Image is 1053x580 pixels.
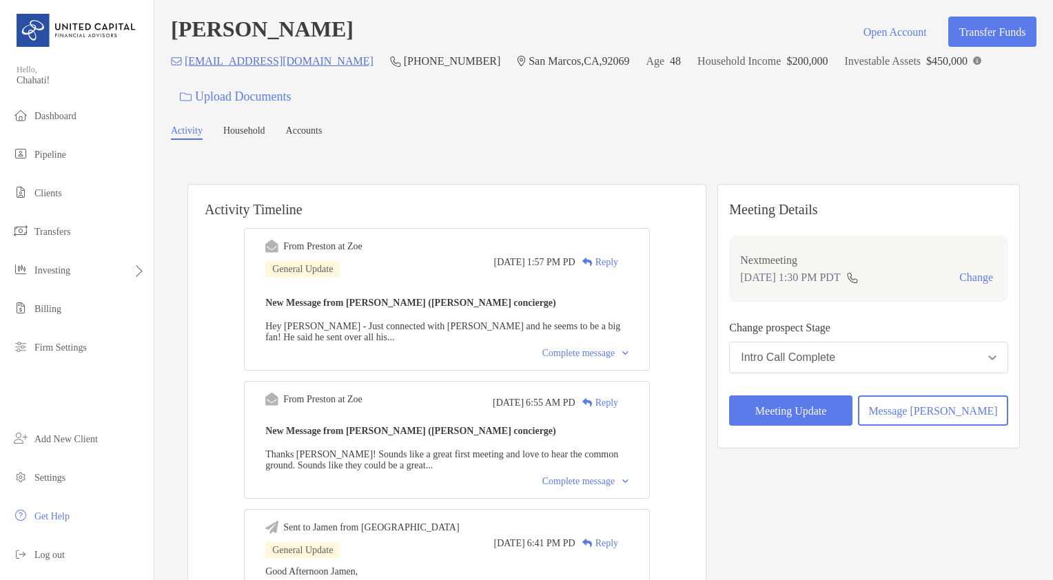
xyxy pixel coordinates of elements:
img: United Capital Logo [17,6,137,55]
img: Info Icon [973,56,981,65]
span: 6:41 PM PD [527,538,575,549]
p: 48 [670,52,681,70]
div: Complete message [542,476,628,487]
button: Change [955,271,997,284]
img: communication type [846,272,859,283]
img: Event icon [265,240,278,253]
img: transfers icon [12,222,29,239]
img: Event icon [265,393,278,406]
p: Household Income [697,52,781,70]
div: Reply [575,536,618,550]
a: Accounts [286,125,323,140]
img: button icon [180,92,192,102]
button: Open Account [852,17,937,47]
p: Investable Assets [844,52,921,70]
p: Next meeting [740,251,997,269]
img: clients icon [12,184,29,200]
img: pipeline icon [12,145,29,162]
p: $200,000 [786,52,828,70]
img: billing icon [12,300,29,316]
div: From Preston at Zoe [283,394,362,405]
img: firm-settings icon [12,338,29,355]
span: Billing [34,304,61,314]
button: Transfer Funds [948,17,1036,47]
img: dashboard icon [12,107,29,123]
span: [DATE] [494,538,525,549]
span: Investing [34,265,70,276]
img: Open dropdown arrow [988,355,996,360]
img: add_new_client icon [12,430,29,446]
p: [EMAIL_ADDRESS][DOMAIN_NAME] [185,52,374,70]
button: Meeting Update [729,395,852,426]
span: Clients [34,188,62,198]
div: Reply [575,255,618,269]
img: Phone Icon [390,56,401,67]
a: Activity [171,125,203,140]
p: $450,000 [926,52,968,70]
a: Upload Documents [171,82,300,112]
img: Chevron icon [622,479,628,484]
img: investing icon [12,261,29,278]
img: Email Icon [171,57,182,65]
p: Meeting Details [729,201,1008,218]
img: Location Icon [517,56,526,67]
span: Pipeline [34,149,66,160]
button: Intro Call Complete [729,342,1008,373]
p: [PHONE_NUMBER] [404,52,500,70]
img: get-help icon [12,507,29,524]
img: Reply icon [582,398,593,407]
div: Sent to Jamen from [GEOGRAPHIC_DATA] [283,522,460,533]
span: Transfers [34,227,70,237]
img: Event icon [265,521,278,534]
b: New Message from [PERSON_NAME] ([PERSON_NAME] concierge) [265,426,556,436]
p: [DATE] 1:30 PM PDT [740,269,840,286]
span: Log out [34,550,65,560]
img: Chevron icon [622,351,628,355]
button: Message [PERSON_NAME] [858,395,1008,426]
b: New Message from [PERSON_NAME] ([PERSON_NAME] concierge) [265,298,556,308]
h4: [PERSON_NAME] [171,17,354,47]
span: Chahati! [17,75,145,86]
p: Change prospect Stage [729,319,1008,336]
span: Add New Client [34,434,98,444]
div: General Update [265,261,340,278]
span: 6:55 AM PD [526,397,575,408]
p: San Marcos , CA , 92069 [529,52,629,70]
img: Reply icon [582,539,593,548]
span: [DATE] [493,397,524,408]
span: Thanks [PERSON_NAME]! Sounds like a great first meeting and love to hear the common ground. Sound... [265,449,618,470]
p: Age [646,52,664,70]
div: Complete message [542,348,628,359]
span: [DATE] [494,257,525,268]
div: From Preston at Zoe [283,241,362,252]
span: Firm Settings [34,342,87,353]
div: Reply [575,395,618,410]
h6: Activity Timeline [188,185,706,218]
img: settings icon [12,468,29,485]
div: Intro Call Complete [741,351,835,364]
span: 1:57 PM PD [527,257,575,268]
span: Settings [34,473,65,483]
span: Dashboard [34,111,76,121]
span: Hey [PERSON_NAME] - Just connected with [PERSON_NAME] and he seems to be a big fan! He said he se... [265,321,620,342]
img: logout icon [12,546,29,562]
img: Reply icon [582,258,593,267]
a: Household [223,125,265,140]
div: General Update [265,542,340,559]
span: Get Help [34,511,70,521]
